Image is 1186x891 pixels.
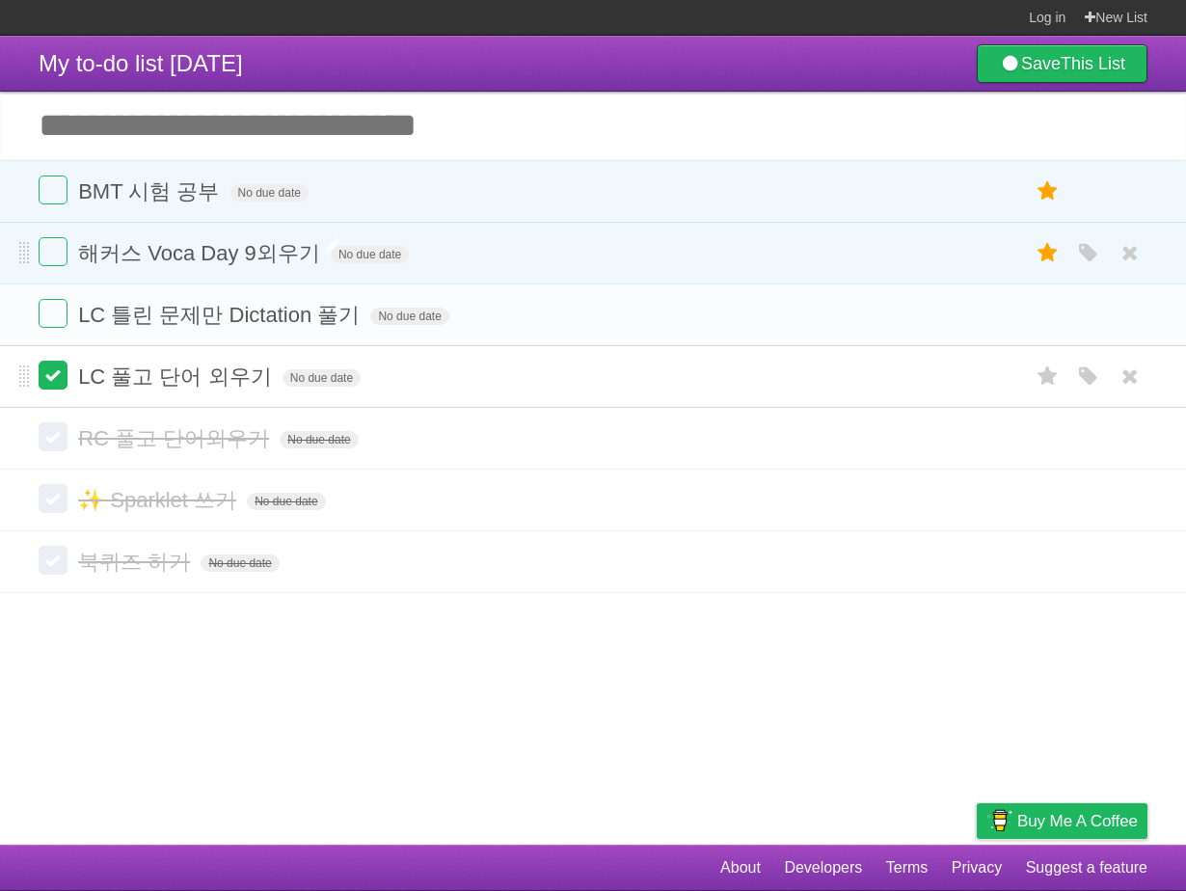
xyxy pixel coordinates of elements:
[1061,54,1125,73] b: This List
[39,484,67,513] label: Done
[784,850,862,886] a: Developers
[39,237,67,266] label: Done
[280,431,358,448] span: No due date
[720,850,761,886] a: About
[39,361,67,390] label: Done
[331,246,409,263] span: No due date
[952,850,1002,886] a: Privacy
[886,850,929,886] a: Terms
[986,804,1012,837] img: Buy me a coffee
[78,550,195,574] span: 북퀴즈 하기
[1030,175,1066,207] label: Star task
[977,803,1147,839] a: Buy me a coffee
[1017,804,1138,838] span: Buy me a coffee
[370,308,448,325] span: No due date
[39,422,67,451] label: Done
[78,241,325,265] span: 해커스 Voca Day 9외우기
[39,50,243,76] span: My to-do list [DATE]
[78,426,274,450] span: RC 풀고 단어외우기
[283,369,361,387] span: No due date
[230,184,309,202] span: No due date
[247,493,325,510] span: No due date
[39,546,67,575] label: Done
[977,44,1147,83] a: SaveThis List
[39,299,67,328] label: Done
[78,303,364,327] span: LC 틀린 문제만 Dictation 풀기
[1030,237,1066,269] label: Star task
[39,175,67,204] label: Done
[78,364,276,389] span: LC 풀고 단어 외우기
[78,179,224,203] span: BMT 시험 공부
[1026,850,1147,886] a: Suggest a feature
[78,488,241,512] span: ✨ Sparklet 쓰기
[1030,361,1066,392] label: Star task
[201,554,279,572] span: No due date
